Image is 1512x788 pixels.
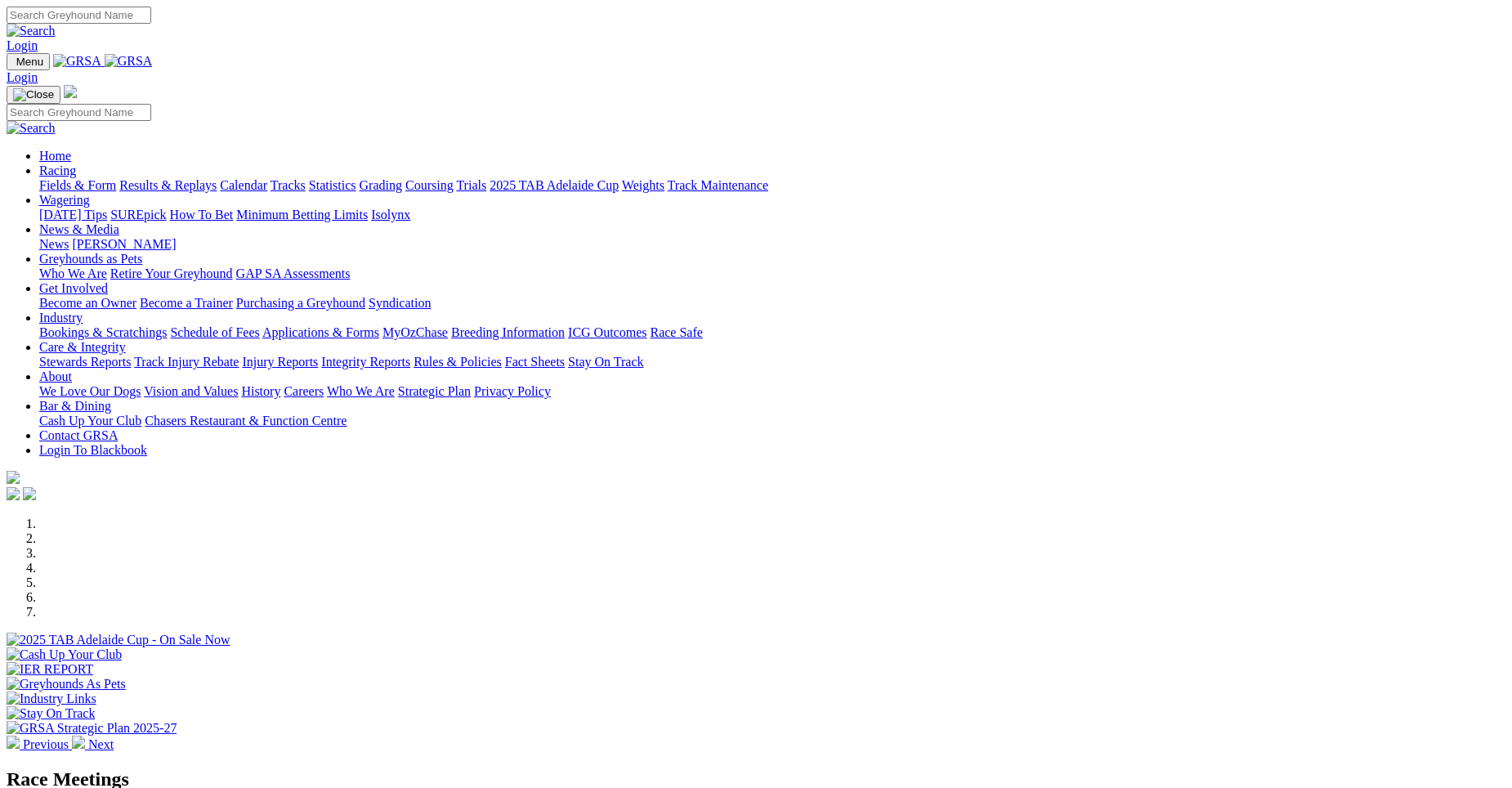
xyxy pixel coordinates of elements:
[7,487,20,500] img: facebook.svg
[72,237,176,251] a: [PERSON_NAME]
[39,149,71,163] a: Home
[39,325,167,339] a: Bookings & Scratchings
[39,443,147,457] a: Login To Blackbook
[39,296,136,310] a: Become an Owner
[7,471,20,484] img: logo-grsa-white.png
[39,281,108,295] a: Get Involved
[7,721,177,736] img: GRSA Strategic Plan 2025-27
[39,384,1505,399] div: About
[39,266,107,280] a: Who We Are
[145,414,347,428] a: Chasers Restaurant & Function Centre
[39,384,141,398] a: We Love Our Dogs
[72,737,114,751] a: Next
[568,325,646,339] a: ICG Outcomes
[668,178,768,192] a: Track Maintenance
[241,384,280,398] a: History
[64,85,77,98] img: logo-grsa-white.png
[405,178,454,192] a: Coursing
[7,121,56,136] img: Search
[7,633,230,647] img: 2025 TAB Adelaide Cup - On Sale Now
[72,736,85,749] img: chevron-right-pager-white.svg
[7,706,95,721] img: Stay On Track
[7,677,126,692] img: Greyhounds As Pets
[321,355,410,369] a: Integrity Reports
[39,163,76,177] a: Racing
[13,88,54,101] img: Close
[262,325,379,339] a: Applications & Forms
[7,662,93,677] img: IER REPORT
[140,296,233,310] a: Become a Trainer
[236,266,351,280] a: GAP SA Assessments
[568,355,643,369] a: Stay On Track
[39,208,1505,222] div: Wagering
[39,208,107,222] a: [DATE] Tips
[144,384,238,398] a: Vision and Values
[271,178,306,192] a: Tracks
[7,70,38,84] a: Login
[242,355,318,369] a: Injury Reports
[309,178,356,192] a: Statistics
[398,384,471,398] a: Strategic Plan
[39,193,90,207] a: Wagering
[7,24,56,38] img: Search
[119,178,217,192] a: Results & Replays
[170,208,234,222] a: How To Bet
[39,340,126,354] a: Care & Integrity
[650,325,702,339] a: Race Safe
[105,54,153,69] img: GRSA
[456,178,486,192] a: Trials
[327,384,395,398] a: Who We Are
[39,355,1505,369] div: Care & Integrity
[7,38,38,52] a: Login
[451,325,565,339] a: Breeding Information
[7,692,96,706] img: Industry Links
[39,237,1505,252] div: News & Media
[382,325,448,339] a: MyOzChase
[360,178,402,192] a: Grading
[170,325,259,339] a: Schedule of Fees
[474,384,551,398] a: Privacy Policy
[7,647,122,662] img: Cash Up Your Club
[236,296,365,310] a: Purchasing a Greyhound
[7,86,60,104] button: Toggle navigation
[7,53,50,70] button: Toggle navigation
[39,399,111,413] a: Bar & Dining
[7,736,20,749] img: chevron-left-pager-white.svg
[23,737,69,751] span: Previous
[220,178,267,192] a: Calendar
[369,296,431,310] a: Syndication
[39,296,1505,311] div: Get Involved
[490,178,619,192] a: 2025 TAB Adelaide Cup
[88,737,114,751] span: Next
[505,355,565,369] a: Fact Sheets
[39,325,1505,340] div: Industry
[236,208,368,222] a: Minimum Betting Limits
[414,355,502,369] a: Rules & Policies
[16,56,43,68] span: Menu
[39,414,141,428] a: Cash Up Your Club
[39,414,1505,428] div: Bar & Dining
[39,355,131,369] a: Stewards Reports
[39,428,118,442] a: Contact GRSA
[39,311,83,325] a: Industry
[134,355,239,369] a: Track Injury Rebate
[39,252,142,266] a: Greyhounds as Pets
[110,208,166,222] a: SUREpick
[39,266,1505,281] div: Greyhounds as Pets
[371,208,410,222] a: Isolynx
[39,237,69,251] a: News
[39,222,119,236] a: News & Media
[39,369,72,383] a: About
[7,104,151,121] input: Search
[110,266,233,280] a: Retire Your Greyhound
[7,7,151,24] input: Search
[39,178,1505,193] div: Racing
[23,487,36,500] img: twitter.svg
[622,178,664,192] a: Weights
[53,54,101,69] img: GRSA
[7,737,72,751] a: Previous
[284,384,324,398] a: Careers
[39,178,116,192] a: Fields & Form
